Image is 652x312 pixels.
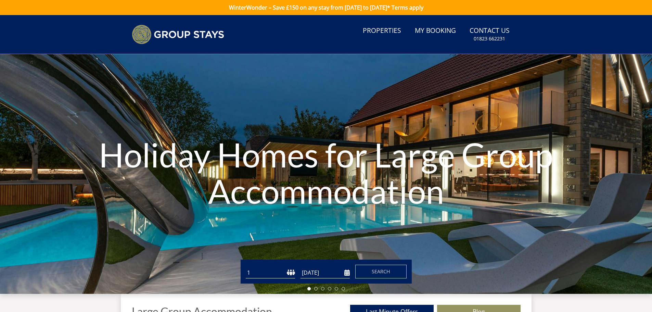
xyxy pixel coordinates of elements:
button: Search [355,265,407,278]
img: Group Stays [132,25,224,44]
small: 01823 662231 [474,35,505,42]
a: My Booking [412,23,459,39]
input: Arrival Date [301,267,350,278]
span: Search [372,268,390,275]
a: Properties [360,23,404,39]
h1: Holiday Homes for Large Group Accommodation [98,123,554,223]
a: Contact Us01823 662231 [467,23,512,46]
